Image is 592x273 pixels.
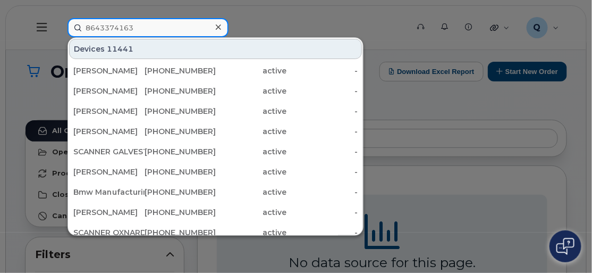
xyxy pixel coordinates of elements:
div: [PHONE_NUMBER] [145,187,216,197]
div: [PHONE_NUMBER] [145,227,216,238]
div: [PERSON_NAME] [73,106,145,117]
div: - [286,146,358,157]
img: Open chat [556,238,574,255]
a: SCANNER GALVESTON[PHONE_NUMBER]active- [69,142,362,161]
div: SCANNER GALVESTON [73,146,145,157]
div: [PERSON_NAME] [73,207,145,218]
a: [PERSON_NAME][PHONE_NUMBER]active- [69,61,362,80]
a: [PERSON_NAME][PHONE_NUMBER]active- [69,81,362,101]
a: [PERSON_NAME][PHONE_NUMBER]active- [69,122,362,141]
div: active [216,126,287,137]
div: [PHONE_NUMBER] [145,146,216,157]
div: [PERSON_NAME] [73,65,145,76]
div: - [286,86,358,96]
div: - [286,106,358,117]
span: 11441 [107,44,133,54]
div: [PHONE_NUMBER] [145,86,216,96]
div: active [216,227,287,238]
div: active [216,65,287,76]
div: [PHONE_NUMBER] [145,65,216,76]
div: - [286,207,358,218]
div: active [216,167,287,177]
div: [PHONE_NUMBER] [145,126,216,137]
div: [PHONE_NUMBER] [145,167,216,177]
div: active [216,187,287,197]
div: - [286,65,358,76]
div: [PERSON_NAME] [73,126,145,137]
a: [PERSON_NAME][PHONE_NUMBER]active- [69,162,362,181]
a: Bmw Manufacturing[PHONE_NUMBER]active- [69,183,362,202]
div: active [216,207,287,218]
a: [PERSON_NAME][PHONE_NUMBER]active- [69,203,362,222]
div: [PERSON_NAME] [73,86,145,96]
div: Devices [69,39,362,59]
div: [PHONE_NUMBER] [145,106,216,117]
div: active [216,86,287,96]
div: - [286,126,358,137]
a: [PERSON_NAME][PHONE_NUMBER]active- [69,102,362,121]
div: - [286,227,358,238]
div: active [216,106,287,117]
a: SCANNER OXNARD[PHONE_NUMBER]active- [69,223,362,242]
div: [PERSON_NAME] [73,167,145,177]
div: - [286,167,358,177]
div: active [216,146,287,157]
div: SCANNER OXNARD [73,227,145,238]
div: [PHONE_NUMBER] [145,207,216,218]
div: Bmw Manufacturing [73,187,145,197]
div: - [286,187,358,197]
